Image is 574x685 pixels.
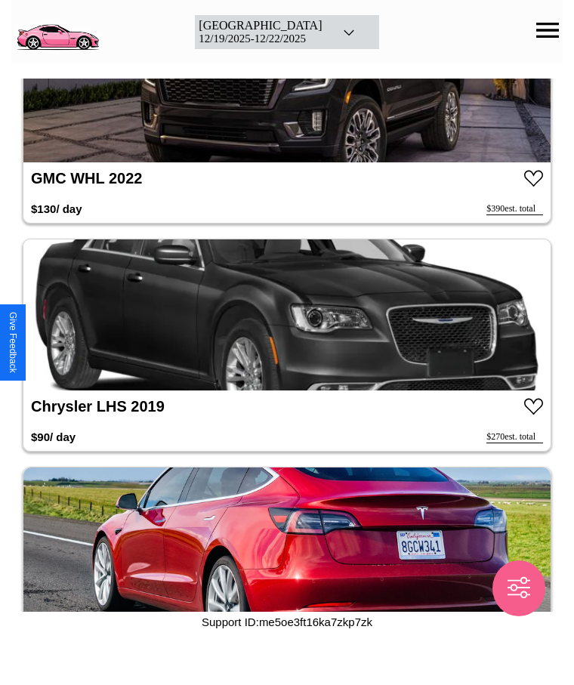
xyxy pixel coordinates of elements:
[486,431,543,443] div: $ 270 est. total
[31,195,82,223] h3: $ 130 / day
[202,612,372,632] p: Support ID: me5oe3ft16ka7zkp7zk
[11,8,103,53] img: logo
[199,32,322,45] div: 12 / 19 / 2025 - 12 / 22 / 2025
[8,312,18,373] div: Give Feedback
[31,423,76,451] h3: $ 90 / day
[31,398,165,415] a: Chrysler LHS 2019
[31,170,142,187] a: GMC WHL 2022
[486,203,543,215] div: $ 390 est. total
[199,19,322,32] div: [GEOGRAPHIC_DATA]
